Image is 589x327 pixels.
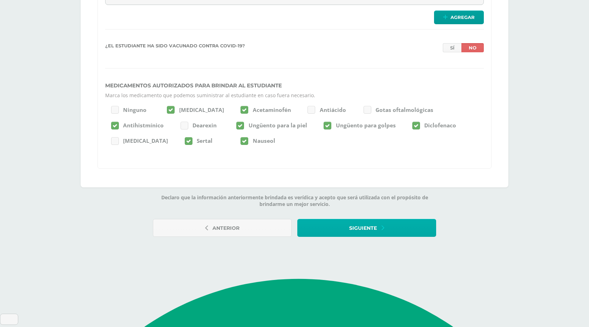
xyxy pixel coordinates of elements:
span: Ungüento para golpes [336,122,396,129]
span: Siguiente [349,220,377,237]
button: Anterior [153,219,292,237]
span: Agregar [451,11,475,24]
p: Marca los medicamento que podemos suministrar al estudiante en caso fuera necesario. [105,92,484,99]
span: Anterior [212,220,239,237]
span: Diclofenaco [424,122,456,129]
a: Sí [443,43,461,52]
span: Ninguno [123,106,147,114]
span: Ungüento para la piel [249,122,307,129]
div: has_been_vaccinated [443,43,484,52]
span: Declaro que la información anteriormente brindada es verídica y acepto que será utilizada con el ... [153,194,436,207]
span: Antiácido [320,106,346,114]
button: Siguiente [297,219,436,237]
span: [MEDICAL_DATA] [179,106,224,114]
button: Agregar [434,11,484,24]
a: No [461,43,484,52]
span: Acetaminofén [253,106,291,114]
label: ¿EL ESTUDIANTE HA SIDO VACUNADO CONTRA COVID-19? [105,43,245,49]
span: Nauseol [253,137,275,145]
span: Antihistmínico [123,122,164,129]
span: Gotas oftalmológicas [375,106,433,114]
label: Medicamentos autorizados para brindar al estudiante [105,82,484,89]
span: [MEDICAL_DATA] [123,137,168,145]
span: Dearexin [192,122,217,129]
span: Sertal [197,137,212,145]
